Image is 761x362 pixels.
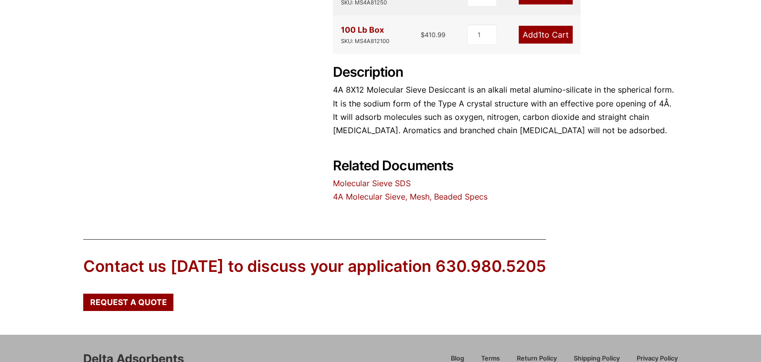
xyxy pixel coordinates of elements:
span: $ [421,31,425,39]
a: Request a Quote [83,294,173,310]
div: 100 Lb Box [341,23,389,46]
bdi: 410.99 [421,31,445,39]
a: 4A Molecular Sieve, Mesh, Beaded Specs [333,192,488,202]
h2: Description [333,64,678,81]
a: Molecular Sieve SDS [333,178,411,188]
span: Privacy Policy [637,356,678,362]
p: 4A 8X12 Molecular Sieve Desiccant is an alkali metal alumino-silicate in the spherical form. It i... [333,83,678,137]
div: SKU: MS4A812100 [341,37,389,46]
div: Contact us [DATE] to discuss your application 630.980.5205 [83,256,546,278]
a: Add1to Cart [519,26,573,44]
span: Blog [451,356,464,362]
span: Terms [481,356,500,362]
span: Request a Quote [90,298,167,306]
span: 1 [538,30,542,40]
span: Shipping Policy [574,356,620,362]
span: Return Policy [517,356,557,362]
